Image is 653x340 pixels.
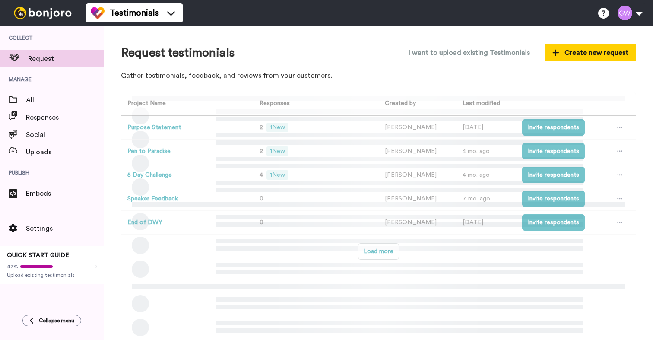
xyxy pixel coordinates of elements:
button: I want to upload existing Testimonials [402,43,536,62]
td: [PERSON_NAME] [378,140,456,163]
td: 4 mo. ago [456,163,516,187]
button: Pen to Paradise [127,147,171,156]
button: 5 Day Challenge [127,171,172,180]
span: 2 [260,124,263,130]
button: Invite respondents [522,143,585,159]
span: 1 New [266,123,288,132]
td: [PERSON_NAME] [378,116,456,140]
td: 4 mo. ago [456,140,516,163]
td: 7 mo. ago [456,187,516,211]
span: Request [28,54,104,64]
button: Invite respondents [522,119,585,136]
span: 1 New [266,170,288,180]
button: Invite respondents [522,191,585,207]
span: Create new request [552,48,628,58]
button: Invite respondents [522,214,585,231]
img: tm-color.svg [91,6,105,20]
p: Gather testimonials, feedback, and reviews from your customers. [121,71,636,81]
button: Purpose Statement [127,123,181,132]
h1: Request testimonials [121,46,235,60]
span: Responses [26,112,104,123]
span: QUICK START GUIDE [7,252,69,258]
img: bj-logo-header-white.svg [10,7,75,19]
span: 0 [260,196,263,202]
th: Project Name [121,92,250,116]
button: Speaker Feedback [127,194,178,203]
span: 0 [260,219,263,226]
span: 4 [260,172,263,178]
span: Collapse menu [39,317,74,324]
span: I want to upload existing Testimonials [409,48,530,58]
span: Embeds [26,188,104,199]
span: All [26,95,104,105]
span: Social [26,130,104,140]
span: Upload existing testimonials [7,272,97,279]
button: End of DWY [127,218,162,227]
span: 1 New [266,146,288,156]
td: [PERSON_NAME] [378,211,456,235]
span: Responses [256,100,290,106]
span: Uploads [26,147,104,157]
td: [DATE] [456,116,516,140]
th: Last modified [456,92,516,116]
td: [PERSON_NAME] [378,187,456,211]
button: Create new request [545,44,636,61]
button: Collapse menu [22,315,81,326]
span: 42% [7,263,18,270]
td: [DATE] [456,211,516,235]
th: Created by [378,92,456,116]
span: 2 [260,148,263,154]
td: [PERSON_NAME] [378,163,456,187]
span: Settings [26,223,104,234]
button: Load more [358,243,399,260]
button: Invite respondents [522,167,585,183]
span: Testimonials [110,7,159,19]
